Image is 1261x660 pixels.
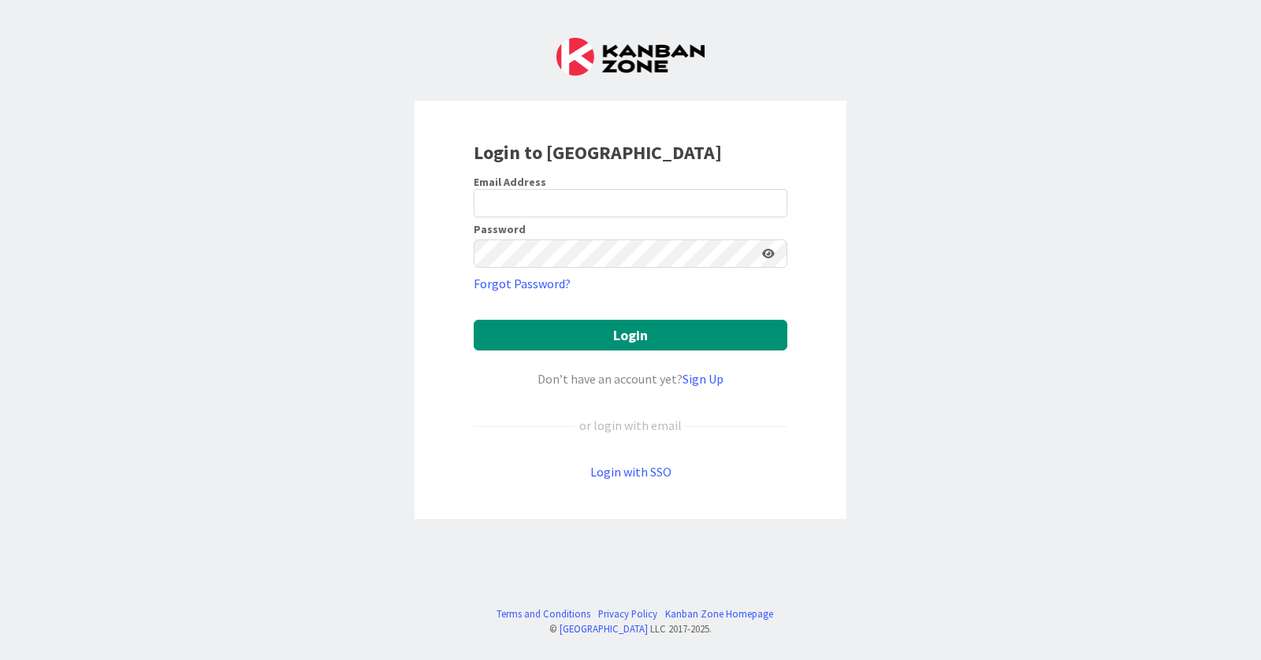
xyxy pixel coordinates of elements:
[683,371,723,387] a: Sign Up
[590,464,671,480] a: Login with SSO
[598,606,657,621] a: Privacy Policy
[474,175,546,189] label: Email Address
[560,622,648,635] a: [GEOGRAPHIC_DATA]
[497,606,590,621] a: Terms and Conditions
[474,140,722,165] b: Login to [GEOGRAPHIC_DATA]
[474,320,787,350] button: Login
[665,606,773,621] a: Kanban Zone Homepage
[474,369,787,388] div: Don’t have an account yet?
[474,274,571,293] a: Forgot Password?
[575,416,686,435] div: or login with email
[474,224,526,235] label: Password
[556,38,705,76] img: Kanban Zone
[489,621,773,636] div: © LLC 2017- 2025 .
